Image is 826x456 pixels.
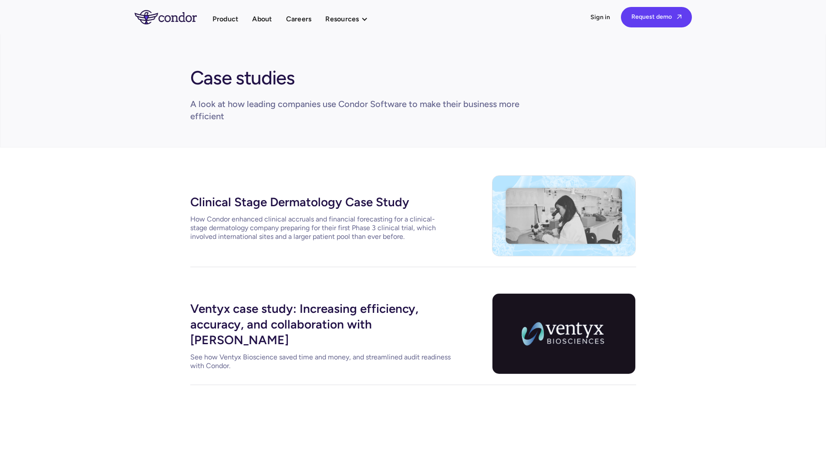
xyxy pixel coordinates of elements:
[590,13,610,22] a: Sign in
[325,13,376,25] div: Resources
[135,10,212,24] a: home
[677,14,681,20] span: 
[190,297,452,370] a: Ventyx case study: Increasing efficiency, accuracy, and collaboration with [PERSON_NAME]See how V...
[190,215,452,241] div: How Condor enhanced clinical accruals and financial forecasting for a clinical-stage dermatology ...
[190,98,525,122] div: A look at how leading companies use Condor Software to make their business more efficient
[190,191,452,241] a: Clinical Stage Dermatology Case StudyHow Condor enhanced clinical accruals and financial forecast...
[252,13,272,25] a: About
[286,13,312,25] a: Careers
[190,297,452,349] div: Ventyx case study: Increasing efficiency, accuracy, and collaboration with [PERSON_NAME]
[325,13,359,25] div: Resources
[190,62,295,90] h1: Case studies
[621,7,692,27] a: Request demo
[190,191,452,211] div: Clinical Stage Dermatology Case Study
[212,13,239,25] a: Product
[190,353,452,370] div: See how Ventyx Bioscience saved time and money, and streamlined audit readiness with Condor.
